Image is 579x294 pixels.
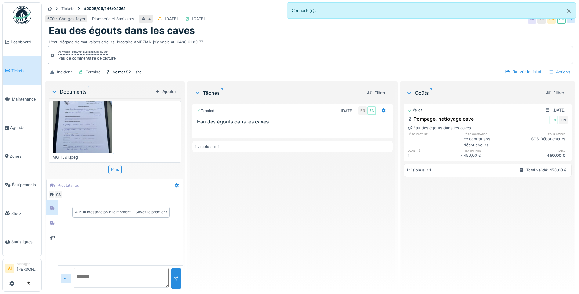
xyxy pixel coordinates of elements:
[464,149,516,153] h6: prix unitaire
[503,68,544,76] div: Rouvrir le ticket
[464,132,516,136] h6: n° de commande
[408,136,460,148] div: —
[11,68,39,74] span: Tickets
[3,56,41,85] a: Tickets
[58,55,116,61] div: Pas de commentaire de clôture
[3,113,41,142] a: Agenda
[57,182,79,188] div: Prestataires
[464,153,516,158] div: 450,00 €
[53,94,112,153] img: bdsb55df39pi0a1iz9gdmuoezyuh
[47,16,85,22] div: 600 - Charges foyer
[516,153,568,158] div: 450,00 €
[557,15,566,24] div: CB
[81,6,128,12] strong: #2025/05/146/04361
[58,50,108,55] div: Clôturé le [DATE] par [PERSON_NAME]
[10,153,39,159] span: Zones
[559,116,568,124] div: EN
[153,87,179,96] div: Ajouter
[528,15,536,24] div: EN
[52,154,114,160] div: IMG_1591.jpeg
[408,153,460,158] div: 1
[3,142,41,171] a: Zones
[113,69,142,75] div: helmet 52 - site
[86,69,100,75] div: Terminé
[552,107,566,113] div: [DATE]
[460,153,464,158] div: ×
[148,16,151,22] div: 4
[406,89,541,97] div: Coûts
[408,108,423,113] div: Validé
[11,211,39,216] span: Stock
[516,136,568,148] div: SOS Déboucheurs
[192,16,205,22] div: [DATE]
[75,209,167,215] div: Aucun message pour le moment … Soyez le premier !
[367,106,376,115] div: EN
[195,144,219,149] div: 1 visible sur 1
[567,15,575,24] div: S
[5,262,39,276] a: AI Manager[PERSON_NAME]
[408,115,474,123] div: Pompage, nettoyage cave
[287,2,576,19] div: Connecté(e).
[17,262,39,275] li: [PERSON_NAME]
[57,69,72,75] div: Incident
[54,190,63,199] div: CB
[3,171,41,199] a: Équipements
[3,228,41,256] a: Statistiques
[3,199,41,227] a: Stock
[464,136,516,148] div: cc contrat sos déboucheurs
[197,119,390,125] h3: Eau des égouts dans les caves
[544,89,567,97] div: Filtrer
[221,89,223,97] sup: 1
[48,190,56,199] div: EN
[408,132,460,136] h6: n° de facture
[549,116,558,124] div: EN
[17,262,39,266] div: Manager
[11,39,39,45] span: Dashboard
[430,89,432,97] sup: 1
[194,89,362,97] div: Tâches
[61,6,74,12] div: Tickets
[10,125,39,130] span: Agenda
[516,132,568,136] h6: fournisseur
[3,85,41,113] a: Maintenance
[196,108,214,113] div: Terminé
[49,37,572,45] div: L'eau dégage de mauvaises odeurs. locataire AMEZIAN joignable au 0488 01 80 77
[92,16,134,22] div: Plomberie et Sanitaires
[5,264,14,273] li: AI
[537,15,546,24] div: EN
[562,3,576,19] button: Close
[407,167,431,173] div: 1 visible sur 1
[546,68,573,76] div: Actions
[13,6,31,24] img: Badge_color-CXgf-gQk.svg
[341,108,354,114] div: [DATE]
[365,89,388,97] div: Filtrer
[526,167,567,173] div: Total validé: 450,00 €
[12,96,39,102] span: Maintenance
[11,239,39,245] span: Statistiques
[108,165,122,174] div: Plus
[51,88,153,95] div: Documents
[49,25,195,36] h1: Eau des égouts dans les caves
[12,182,39,188] span: Équipements
[88,88,89,95] sup: 1
[408,125,471,131] div: Eau des égouts dans les caves
[358,106,367,115] div: EN
[547,15,556,24] div: CB
[165,16,178,22] div: [DATE]
[408,149,460,153] h6: quantité
[516,149,568,153] h6: total
[3,28,41,56] a: Dashboard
